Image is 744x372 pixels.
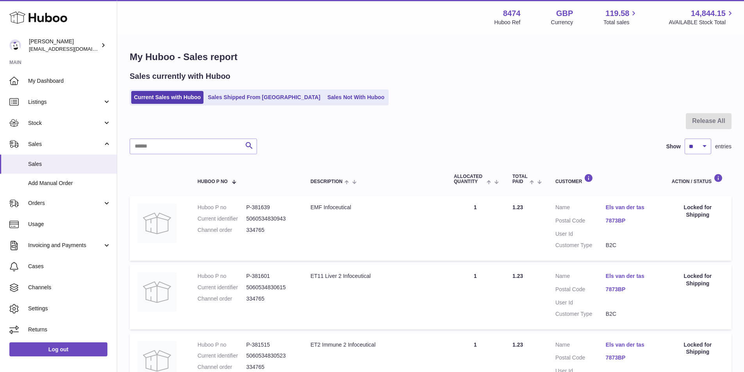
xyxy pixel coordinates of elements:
[246,284,295,291] dd: 5060534830615
[503,8,521,19] strong: 8474
[606,286,656,293] a: 7873BP
[555,341,606,351] dt: Name
[606,272,656,280] a: Els van der tas
[28,263,111,270] span: Cases
[205,91,323,104] a: Sales Shipped From [GEOGRAPHIC_DATA]
[672,174,724,184] div: Action / Status
[454,174,485,184] span: ALLOCATED Quantity
[29,46,115,52] span: [EMAIL_ADDRESS][DOMAIN_NAME]
[28,305,111,312] span: Settings
[246,295,295,303] dd: 334765
[555,299,606,306] dt: User Id
[310,204,438,211] div: EMF Infoceutical
[603,8,638,26] a: 119.58 Total sales
[666,143,681,150] label: Show
[605,8,629,19] span: 119.58
[606,217,656,224] a: 7873BP
[669,8,735,26] a: 14,844.15 AVAILABLE Stock Total
[606,310,656,318] dd: B2C
[198,352,246,360] dt: Current identifier
[246,226,295,234] dd: 334765
[246,341,295,349] dd: P-381515
[28,221,111,228] span: Usage
[29,38,99,53] div: [PERSON_NAME]
[555,242,606,249] dt: Customer Type
[551,19,573,26] div: Currency
[9,342,107,356] a: Log out
[198,295,246,303] dt: Channel order
[198,215,246,222] dt: Current identifier
[555,230,606,238] dt: User Id
[28,199,103,207] span: Orders
[28,98,103,106] span: Listings
[446,196,505,261] td: 1
[672,272,724,287] div: Locked for Shipping
[715,143,732,150] span: entries
[198,179,228,184] span: Huboo P no
[669,19,735,26] span: AVAILABLE Stock Total
[310,179,343,184] span: Description
[198,284,246,291] dt: Current identifier
[246,352,295,360] dd: 5060534830523
[246,363,295,371] dd: 334765
[28,119,103,127] span: Stock
[130,71,230,82] h2: Sales currently with Huboo
[310,272,438,280] div: ET11 Liver 2 Infoceutical
[555,217,606,226] dt: Postal Code
[555,272,606,282] dt: Name
[310,341,438,349] div: ET2 Immune 2 Infoceutical
[28,160,111,168] span: Sales
[494,19,521,26] div: Huboo Ref
[606,242,656,249] dd: B2C
[198,204,246,211] dt: Huboo P no
[28,180,111,187] span: Add Manual Order
[28,284,111,291] span: Channels
[555,174,656,184] div: Customer
[691,8,726,19] span: 14,844.15
[28,326,111,333] span: Returns
[130,51,732,63] h1: My Huboo - Sales report
[246,215,295,222] dd: 5060534830943
[672,204,724,219] div: Locked for Shipping
[137,272,177,311] img: no-photo.jpg
[603,19,638,26] span: Total sales
[246,272,295,280] dd: P-381601
[555,286,606,295] dt: Postal Code
[9,39,21,51] img: orders@neshealth.com
[606,341,656,349] a: Els van der tas
[672,341,724,356] div: Locked for Shipping
[198,272,246,280] dt: Huboo P no
[606,204,656,211] a: Els van der tas
[556,8,573,19] strong: GBP
[198,341,246,349] dt: Huboo P no
[325,91,387,104] a: Sales Not With Huboo
[606,354,656,361] a: 7873BP
[512,204,523,210] span: 1.23
[28,77,111,85] span: My Dashboard
[198,226,246,234] dt: Channel order
[131,91,203,104] a: Current Sales with Huboo
[246,204,295,211] dd: P-381639
[555,310,606,318] dt: Customer Type
[555,354,606,363] dt: Postal Code
[512,273,523,279] span: 1.23
[512,174,528,184] span: Total paid
[555,204,606,213] dt: Name
[28,141,103,148] span: Sales
[198,363,246,371] dt: Channel order
[446,265,505,329] td: 1
[512,342,523,348] span: 1.23
[137,204,177,243] img: no-photo.jpg
[28,242,103,249] span: Invoicing and Payments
